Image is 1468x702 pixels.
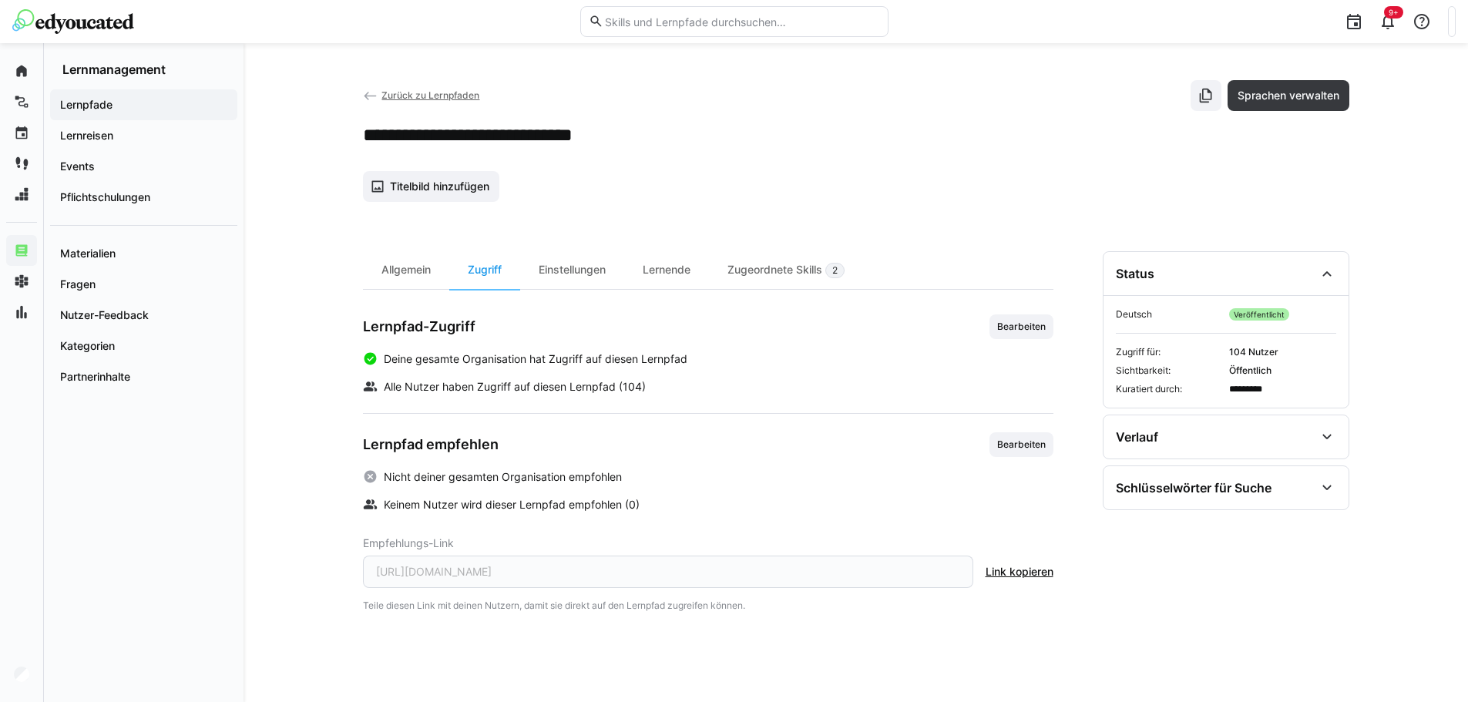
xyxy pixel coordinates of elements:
div: Zugeordnete Skills [709,251,863,289]
span: Veröffentlicht [1229,308,1289,321]
div: Zugriff [449,251,520,289]
span: Zugriff für: [1116,346,1223,358]
span: Zurück zu Lernpfaden [381,89,479,101]
button: Bearbeiten [989,314,1053,339]
span: Titelbild hinzufügen [388,179,492,194]
div: [URL][DOMAIN_NAME] [363,556,973,588]
span: Öffentlich [1229,364,1336,377]
span: Sprachen verwalten [1235,88,1342,103]
div: Schlüsselwörter für Suche [1116,480,1271,495]
span: 9+ [1389,8,1399,17]
span: Keinem Nutzer wird dieser Lernpfad empfohlen (0) [384,497,640,512]
span: Teile diesen Link mit deinen Nutzern, damit sie direkt auf den Lernpfad zugreifen können. [363,600,1053,611]
span: Link kopieren [986,564,1053,579]
div: Einstellungen [520,251,624,289]
span: Sichtbarkeit: [1116,364,1223,377]
button: Bearbeiten [989,432,1053,457]
span: Nicht deiner gesamten Organisation empfohlen [384,469,622,485]
span: Empfehlungs-Link [363,537,1053,549]
div: Allgemein [363,251,449,289]
button: Titelbild hinzufügen [363,171,500,202]
h3: Lernpfad-Zugriff [363,318,475,335]
h3: Lernpfad empfehlen [363,436,499,453]
span: 2 [832,264,838,277]
span: Kuratiert durch: [1116,383,1223,395]
span: Bearbeiten [996,438,1047,451]
span: Deine gesamte Organisation hat Zugriff auf diesen Lernpfad [384,351,687,367]
div: Status [1116,266,1154,281]
span: Alle Nutzer haben Zugriff auf diesen Lernpfad (104) [384,379,646,395]
span: Deutsch [1116,308,1223,321]
span: Bearbeiten [996,321,1047,333]
button: Sprachen verwalten [1228,80,1349,111]
input: Skills und Lernpfade durchsuchen… [603,15,879,29]
div: Lernende [624,251,709,289]
a: Zurück zu Lernpfaden [363,89,480,101]
div: Verlauf [1116,429,1158,445]
span: 104 Nutzer [1229,346,1336,358]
